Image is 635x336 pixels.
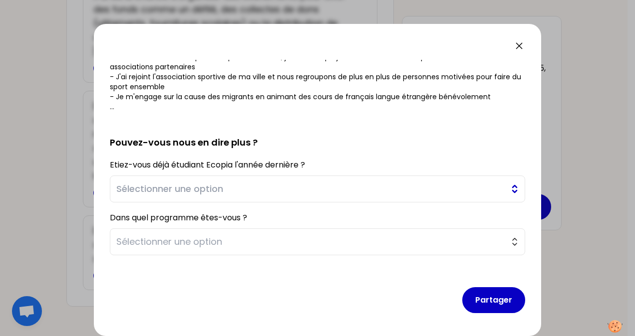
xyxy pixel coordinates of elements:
h2: Pouvez-vous nous en dire plus ? [110,120,525,150]
span: Sélectionner une option [116,182,505,196]
button: Sélectionner une option [110,175,525,202]
button: Partager [462,287,525,313]
label: Dans quel programme êtes-vous ? [110,212,247,223]
span: Sélectionner une option [116,235,505,249]
label: Etiez-vous déjà étudiant Ecopia l'année dernière ? [110,159,305,170]
button: Sélectionner une option [110,228,525,255]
